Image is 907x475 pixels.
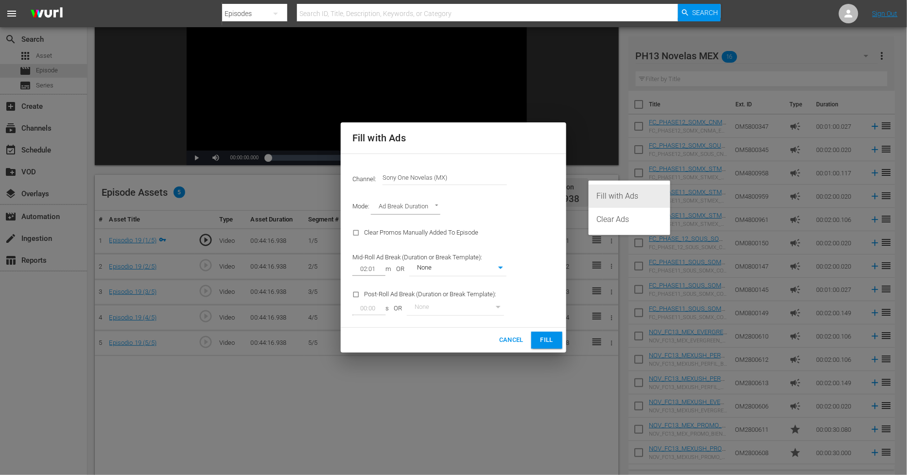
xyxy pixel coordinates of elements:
span: OR [391,265,409,274]
div: Mode: [347,195,560,220]
div: Ad Break Duration [371,201,440,214]
span: Channel: [352,175,383,183]
span: s [385,304,389,313]
span: OR [389,304,407,313]
div: None [407,301,504,315]
div: None [409,262,506,275]
span: Search [693,4,718,21]
button: Fill [531,332,562,349]
div: Clear Ads [596,208,663,231]
a: Sign Out [872,10,898,17]
div: Clear Promos Manually Added To Episode [347,221,512,245]
button: Cancel [495,332,527,349]
span: Mid-Roll Ad Break (Duration or Break Template): [352,253,482,260]
span: Cancel [499,335,523,346]
img: ans4CAIJ8jUAAAAAAAAAAAAAAAAAAAAAAAAgQb4GAAAAAAAAAAAAAAAAAAAAAAAAJMjXAAAAAAAAAAAAAAAAAAAAAAAAgAT5G... [23,2,70,25]
div: Fill with Ads [596,185,663,208]
span: menu [6,8,17,19]
span: Fill [539,335,555,346]
span: m [385,265,391,274]
h2: Fill with Ads [352,130,555,146]
div: Post-Roll Ad Break (Duration or Break Template): [347,282,512,322]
